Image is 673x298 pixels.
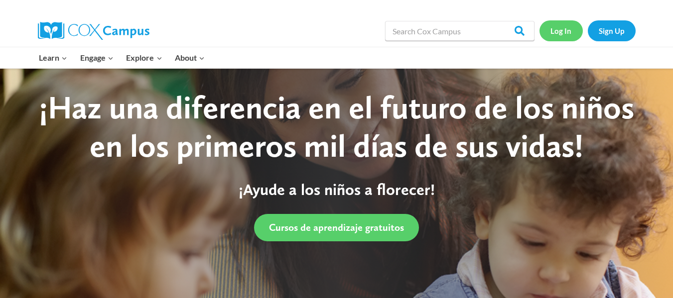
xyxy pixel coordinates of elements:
a: Log In [539,20,583,41]
nav: Secondary Navigation [539,20,636,41]
button: Child menu of Engage [74,47,120,68]
p: ¡Ayude a los niños a florecer! [25,180,648,199]
a: Cursos de aprendizaje gratuitos [254,214,419,241]
nav: Primary Navigation [33,47,211,68]
div: ¡Haz una diferencia en el futuro de los niños en los primeros mil días de sus vidas! [25,89,648,165]
button: Child menu of About [168,47,211,68]
button: Child menu of Explore [120,47,169,68]
img: Cox Campus [38,22,149,40]
a: Sign Up [588,20,636,41]
button: Child menu of Learn [33,47,74,68]
input: Search Cox Campus [385,21,535,41]
span: Cursos de aprendizaje gratuitos [269,221,404,233]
